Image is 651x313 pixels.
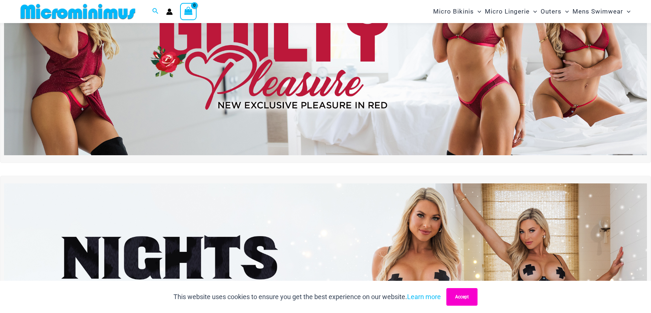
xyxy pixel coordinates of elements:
[474,2,481,21] span: Menu Toggle
[152,7,159,16] a: Search icon link
[18,3,138,20] img: MM SHOP LOGO FLAT
[166,8,173,15] a: Account icon link
[573,2,623,21] span: Mens Swimwear
[180,3,197,20] a: View Shopping Cart, empty
[539,2,571,21] a: OutersMenu ToggleMenu Toggle
[430,1,634,22] nav: Site Navigation
[530,2,537,21] span: Menu Toggle
[431,2,483,21] a: Micro BikinisMenu ToggleMenu Toggle
[623,2,630,21] span: Menu Toggle
[433,2,474,21] span: Micro Bikinis
[562,2,569,21] span: Menu Toggle
[485,2,530,21] span: Micro Lingerie
[407,293,441,301] a: Learn more
[173,291,441,302] p: This website uses cookies to ensure you get the best experience on our website.
[541,2,562,21] span: Outers
[571,2,632,21] a: Mens SwimwearMenu ToggleMenu Toggle
[446,288,478,306] button: Accept
[483,2,539,21] a: Micro LingerieMenu ToggleMenu Toggle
